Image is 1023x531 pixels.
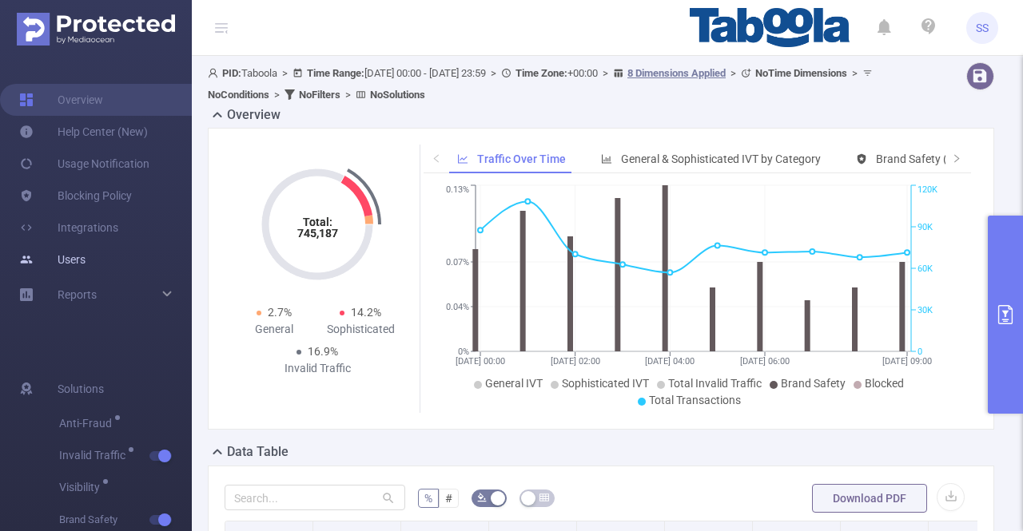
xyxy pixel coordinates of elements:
[740,356,790,367] tspan: [DATE] 06:00
[19,212,118,244] a: Integrations
[477,493,487,502] i: icon: bg-colors
[19,84,103,116] a: Overview
[598,67,613,79] span: >
[882,356,932,367] tspan: [DATE] 09:00
[17,13,175,46] img: Protected Media
[19,148,149,180] a: Usage Notification
[649,394,741,406] span: Total Transactions
[317,321,404,338] div: Sophisticated
[370,89,425,101] b: No Solutions
[918,222,933,232] tspan: 90K
[58,373,104,405] span: Solutions
[486,67,501,79] span: >
[303,216,332,228] tspan: Total:
[876,153,995,165] span: Brand Safety (Detected)
[726,67,741,79] span: >
[781,377,846,390] span: Brand Safety
[976,12,989,44] span: SS
[231,321,317,338] div: General
[299,89,340,101] b: No Filters
[308,345,338,358] span: 16.9%
[208,68,222,78] i: icon: user
[432,153,441,163] i: icon: left
[277,67,293,79] span: >
[59,450,131,461] span: Invalid Traffic
[227,105,281,125] h2: Overview
[457,153,468,164] i: icon: line-chart
[59,418,117,429] span: Anti-Fraud
[755,67,847,79] b: No Time Dimensions
[847,67,862,79] span: >
[274,360,360,377] div: Invalid Traffic
[445,492,452,505] span: #
[645,356,695,367] tspan: [DATE] 04:00
[515,67,567,79] b: Time Zone:
[307,67,364,79] b: Time Range:
[446,185,469,196] tspan: 0.13%
[446,257,469,267] tspan: 0.07%
[268,306,292,319] span: 2.7%
[918,264,933,274] tspan: 60K
[208,89,269,101] b: No Conditions
[19,116,148,148] a: Help Center (New)
[621,153,821,165] span: General & Sophisticated IVT by Category
[225,485,405,510] input: Search...
[477,153,566,165] span: Traffic Over Time
[550,356,599,367] tspan: [DATE] 02:00
[269,89,285,101] span: >
[58,288,97,301] span: Reports
[456,356,505,367] tspan: [DATE] 00:00
[19,180,132,212] a: Blocking Policy
[58,279,97,311] a: Reports
[562,377,649,390] span: Sophisticated IVT
[812,484,927,513] button: Download PDF
[627,67,726,79] u: 8 Dimensions Applied
[918,305,933,315] tspan: 30K
[668,377,762,390] span: Total Invalid Traffic
[918,347,922,357] tspan: 0
[19,244,86,275] a: Users
[340,89,356,101] span: >
[485,377,543,390] span: General IVT
[222,67,241,79] b: PID:
[446,302,469,312] tspan: 0.04%
[59,481,105,493] span: Visibility
[297,227,338,240] tspan: 745,187
[424,492,432,505] span: %
[458,347,469,357] tspan: 0%
[208,67,877,101] span: Taboola [DATE] 00:00 - [DATE] 23:59 +00:00
[918,185,937,196] tspan: 120K
[539,493,549,502] i: icon: table
[952,153,961,163] i: icon: right
[601,153,612,164] i: icon: bar-chart
[227,442,289,462] h2: Data Table
[865,377,904,390] span: Blocked
[351,306,381,319] span: 14.2%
